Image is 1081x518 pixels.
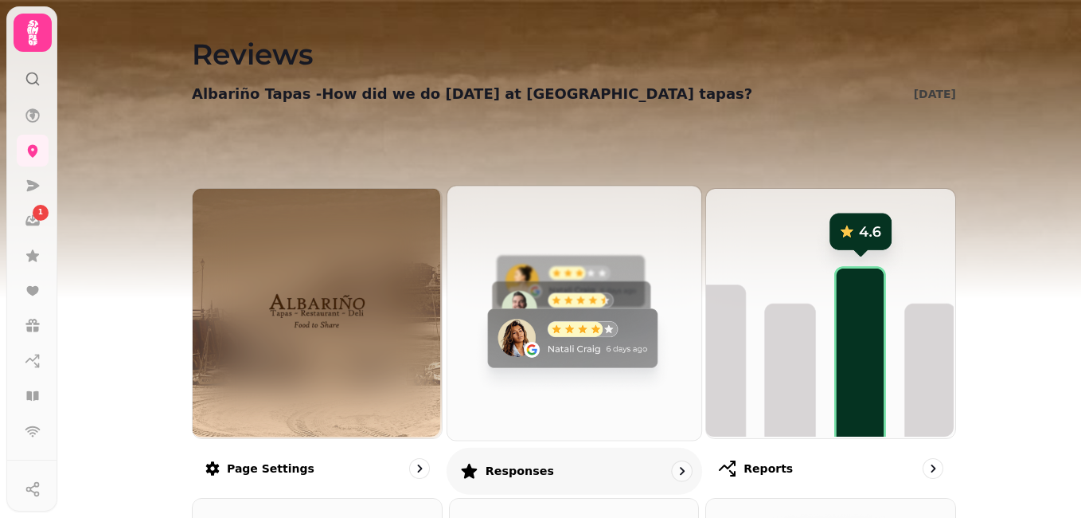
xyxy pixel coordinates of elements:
img: How did we do today at Albariño tapas? [224,262,410,364]
a: 1 [17,205,49,237]
p: [DATE] [914,86,956,102]
a: ResponsesResponses [447,185,702,494]
svg: go to [925,461,941,477]
p: Responses [485,463,553,479]
svg: go to [412,461,427,477]
p: Albariño Tapas - How did we do [DATE] at [GEOGRAPHIC_DATA] tapas? [192,83,752,105]
a: Page settingsHow did we do today at Albariño tapas?Page settings [192,188,443,492]
img: Reports [704,187,954,437]
p: Page settings [227,461,314,477]
p: Reports [743,461,793,477]
svg: go to [673,463,689,479]
span: 1 [38,207,43,218]
a: ReportsReports [705,188,956,492]
img: Responses [445,184,699,438]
